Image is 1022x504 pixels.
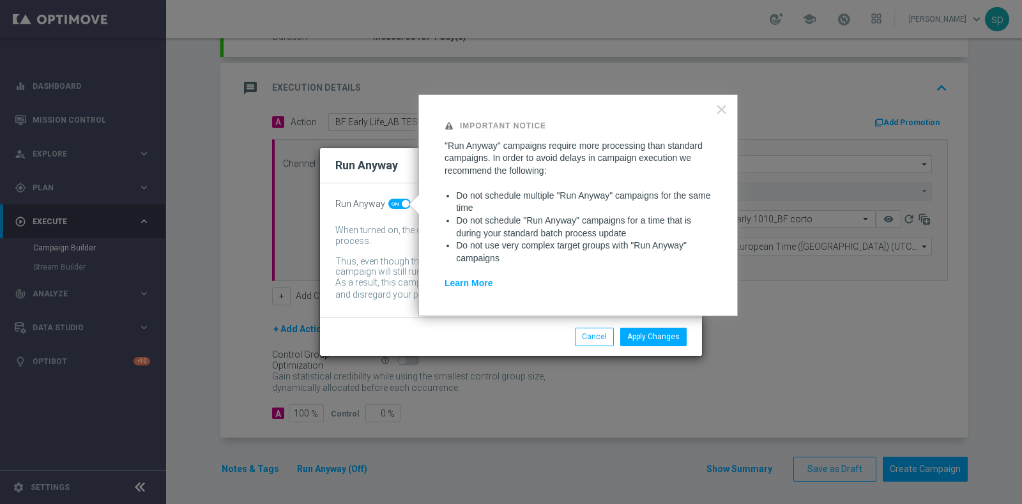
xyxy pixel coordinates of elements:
a: Learn More [445,278,492,288]
button: Cancel [575,328,614,346]
li: Do not use very complex target groups with "Run Anyway" campaigns [456,240,712,264]
span: Run Anyway [335,199,385,210]
h2: Run Anyway [335,158,398,173]
div: As a result, this campaign might include customers whose data has been changed and disregard your... [335,277,667,302]
li: Do not schedule multiple "Run Anyway" campaigns for the same time [456,190,712,215]
strong: Important Notice [460,121,546,130]
li: Do not schedule "Run Anyway" campaigns for a time that is during your standard batch process update [456,215,712,240]
button: Apply Changes [620,328,687,346]
div: When turned on, the campaign will be executed regardless of your site's batch-data process. [335,225,667,247]
p: "Run Anyway" campaigns require more processing than standard campaigns. In order to avoid delays ... [445,140,712,178]
div: Thus, even though the batch-data process might not be complete by then, the campaign will still r... [335,256,667,278]
button: Close [715,99,728,119]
